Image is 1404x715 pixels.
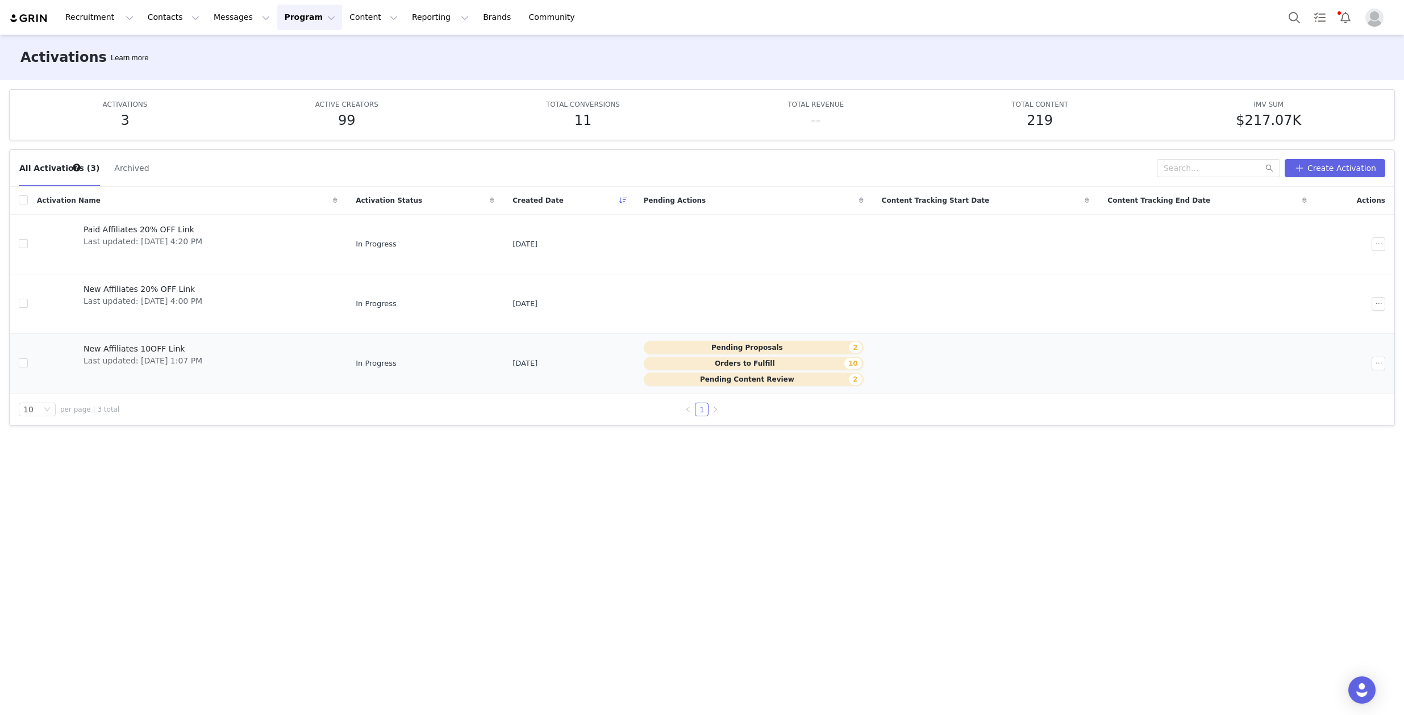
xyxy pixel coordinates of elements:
button: Reporting [405,5,476,30]
span: Last updated: [DATE] 4:20 PM [84,236,202,248]
span: In Progress [356,239,397,250]
a: Paid Affiliates 20% OFF LinkLast updated: [DATE] 4:20 PM [37,221,338,267]
div: Tooltip anchor [72,162,82,173]
a: Brands [476,5,521,30]
span: New Affiliates 10OFF Link [84,343,202,355]
input: Search... [1157,159,1280,177]
span: [DATE] [513,358,538,369]
img: grin logo [9,13,49,24]
button: Recruitment [59,5,140,30]
button: Profile [1359,9,1395,27]
button: Messages [207,5,277,30]
span: [DATE] [513,298,538,310]
span: Content Tracking End Date [1107,195,1210,206]
span: New Affiliates 20% OFF Link [84,283,202,295]
span: Paid Affiliates 20% OFF Link [84,224,202,236]
li: Previous Page [681,403,695,416]
div: Actions [1316,189,1394,212]
span: TOTAL REVENUE [788,101,844,108]
button: Archived [114,159,149,177]
span: Activation Status [356,195,422,206]
span: Activation Name [37,195,101,206]
button: Notifications [1333,5,1358,30]
span: In Progress [356,298,397,310]
i: icon: search [1265,164,1273,172]
li: Next Page [709,403,722,416]
button: Program [277,5,342,30]
span: Created Date [513,195,564,206]
button: Pending Proposals2 [644,341,864,354]
a: Tasks [1307,5,1332,30]
button: All Activations (3) [19,159,100,177]
button: Orders to Fulfill10 [644,357,864,370]
button: Contacts [141,5,206,30]
a: 1 [695,403,708,416]
h3: Activations [20,47,107,68]
a: New Affiliates 20% OFF LinkLast updated: [DATE] 4:00 PM [37,281,338,327]
span: In Progress [356,358,397,369]
h5: 3 [120,110,129,131]
a: New Affiliates 10OFF LinkLast updated: [DATE] 1:07 PM [37,341,338,386]
i: icon: left [685,406,691,413]
li: 1 [695,403,709,416]
div: 10 [23,403,34,416]
span: ACTIVE CREATORS [315,101,378,108]
div: Open Intercom Messenger [1348,676,1376,704]
span: per page | 3 total [60,404,119,415]
h5: 99 [338,110,356,131]
h5: $217.07K [1236,110,1301,131]
span: ACTIVATIONS [103,101,148,108]
span: IMV SUM [1254,101,1284,108]
span: Content Tracking Start Date [882,195,990,206]
span: TOTAL CONVERSIONS [546,101,620,108]
button: Pending Content Review2 [644,373,864,386]
i: icon: right [712,406,719,413]
button: Search [1282,5,1307,30]
h5: 11 [574,110,592,131]
button: Content [343,5,405,30]
h5: -- [811,110,820,131]
a: Community [522,5,587,30]
span: TOTAL CONTENT [1011,101,1068,108]
span: [DATE] [513,239,538,250]
span: Pending Actions [644,195,706,206]
h5: 219 [1027,110,1053,131]
button: Create Activation [1285,159,1385,177]
span: Last updated: [DATE] 4:00 PM [84,295,202,307]
div: Tooltip anchor [109,52,151,64]
i: icon: down [44,406,51,414]
span: Last updated: [DATE] 1:07 PM [84,355,202,367]
img: placeholder-profile.jpg [1365,9,1384,27]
